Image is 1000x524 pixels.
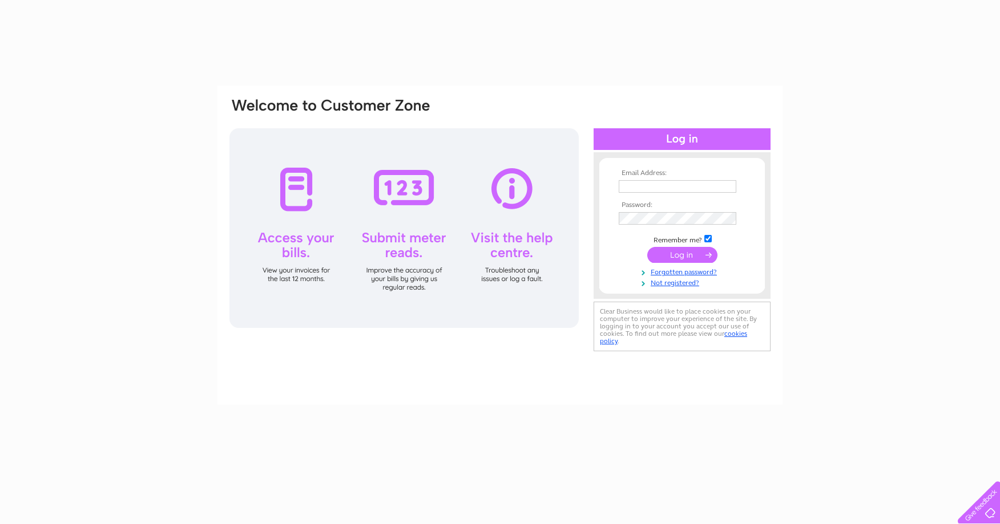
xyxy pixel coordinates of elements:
[619,266,748,277] a: Forgotten password?
[616,233,748,245] td: Remember me?
[616,169,748,177] th: Email Address:
[600,330,747,345] a: cookies policy
[616,201,748,209] th: Password:
[594,302,771,351] div: Clear Business would like to place cookies on your computer to improve your experience of the sit...
[647,247,717,263] input: Submit
[619,277,748,287] a: Not registered?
